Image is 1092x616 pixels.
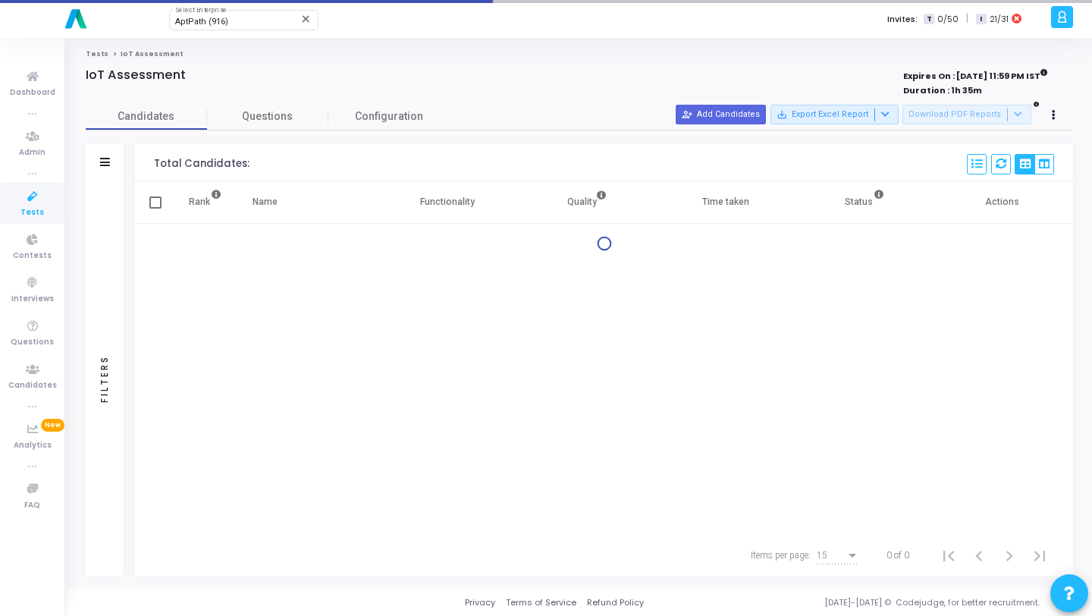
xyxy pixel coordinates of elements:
div: Time taken [702,193,749,210]
mat-icon: save_alt [777,109,787,120]
button: Add Candidates [676,105,766,124]
nav: breadcrumb [86,49,1073,59]
button: Export Excel Report [770,105,899,124]
div: Items per page: [751,548,811,562]
img: logo [61,4,91,34]
mat-icon: person_add_alt [682,109,692,120]
th: Actions [934,181,1073,224]
div: [DATE]-[DATE] © Codejudge, for better recruitment. [644,596,1073,609]
span: Admin [19,146,45,159]
span: 21/31 [990,13,1009,26]
mat-select: Items per page: [817,551,859,561]
strong: Expires On : [DATE] 11:59 PM IST [903,66,1048,83]
label: Invites: [887,13,918,26]
span: Interviews [11,293,54,306]
a: Terms of Service [506,596,576,609]
a: Tests [86,49,108,58]
div: Filters [98,295,111,462]
span: 0/50 [937,13,959,26]
span: FAQ [24,499,40,512]
span: Questions [11,336,54,349]
div: Name [253,193,278,210]
span: I [976,14,986,25]
div: Total Candidates: [154,158,249,170]
span: 15 [817,550,827,561]
span: | [966,11,968,27]
span: Candidates [86,108,207,124]
span: AptPath (916) [175,17,228,27]
button: Next page [994,540,1025,570]
span: Candidates [8,379,57,392]
span: IoT Assessment [121,49,183,58]
a: Refund Policy [587,596,644,609]
span: Configuration [355,108,423,124]
span: Tests [20,206,44,219]
span: Contests [13,250,52,262]
span: Dashboard [10,86,55,99]
button: Previous page [964,540,994,570]
div: View Options [1015,154,1054,174]
th: Status [795,181,934,224]
strong: Duration : 1h 35m [903,84,982,96]
div: 0 of 0 [886,548,909,562]
button: Download PDF Reports [902,105,1031,124]
th: Quality [517,181,656,224]
h4: IoT Assessment [86,68,186,83]
mat-icon: Clear [300,13,312,25]
button: Last page [1025,540,1055,570]
span: T [924,14,934,25]
span: New [41,419,64,432]
a: Privacy [465,596,495,609]
th: Rank [173,181,237,224]
span: Questions [207,108,328,124]
span: Analytics [14,439,52,452]
button: First page [934,540,964,570]
th: Functionality [378,181,517,224]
